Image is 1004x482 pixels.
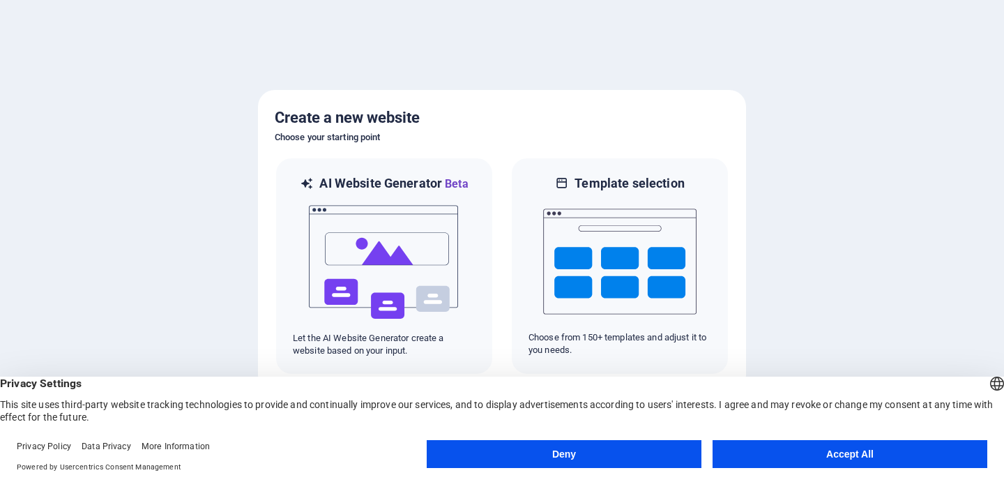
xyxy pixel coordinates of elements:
p: Let the AI Website Generator create a website based on your input. [293,332,476,357]
img: ai [307,193,461,332]
div: Template selectionChoose from 150+ templates and adjust it to you needs. [510,157,729,375]
span: Beta [442,177,469,190]
div: AI Website GeneratorBetaaiLet the AI Website Generator create a website based on your input. [275,157,494,375]
h6: Choose your starting point [275,129,729,146]
p: Choose from 150+ templates and adjust it to you needs. [528,331,711,356]
h6: AI Website Generator [319,175,468,193]
h6: Template selection [575,175,684,192]
h5: Create a new website [275,107,729,129]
